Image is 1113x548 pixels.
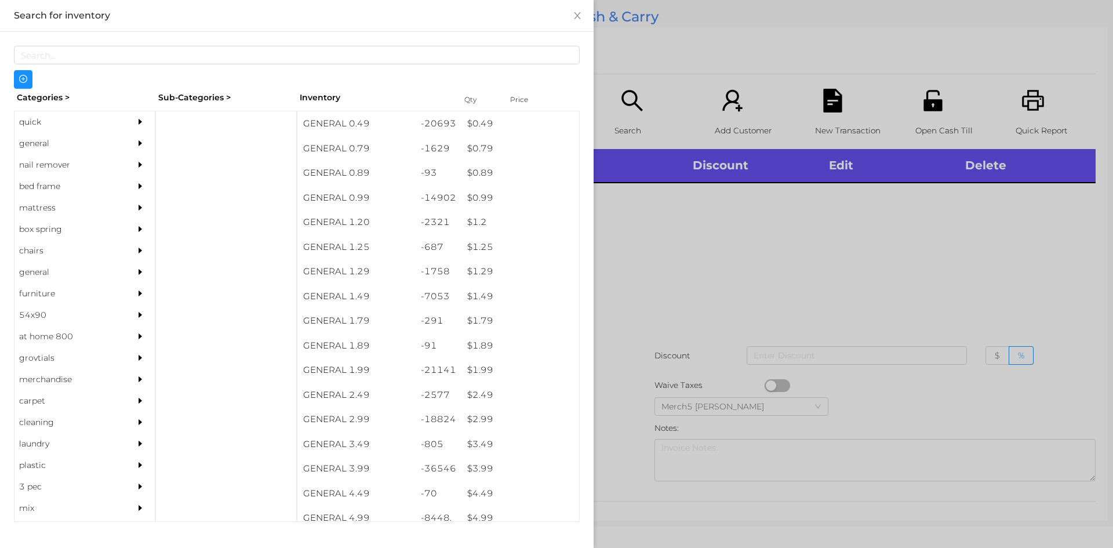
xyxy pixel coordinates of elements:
div: Price [507,92,554,108]
div: -1629 [415,136,462,161]
div: $ 4.99 [461,506,579,531]
div: $ 0.89 [461,161,579,186]
div: GENERAL 0.79 [297,136,415,161]
div: GENERAL 4.99 [297,506,415,531]
div: $ 0.79 [461,136,579,161]
div: mix [14,498,120,519]
div: $ 1.25 [461,235,579,260]
div: -1758 [415,259,462,284]
div: general [14,262,120,283]
div: $ 2.99 [461,407,579,432]
div: general [14,133,120,154]
div: -8448.5 [415,506,462,543]
div: $ 1.79 [461,309,579,333]
i: icon: caret-right [136,182,144,190]
div: GENERAL 2.49 [297,383,415,408]
div: GENERAL 1.25 [297,235,415,260]
div: appliances [14,519,120,540]
div: Categories > [14,89,155,107]
i: icon: caret-right [136,118,144,126]
div: GENERAL 3.99 [297,456,415,481]
div: -18824 [415,407,462,432]
i: icon: close [573,11,582,20]
div: GENERAL 1.89 [297,333,415,358]
div: GENERAL 1.79 [297,309,415,333]
div: $ 1.89 [461,333,579,358]
div: -14902 [415,186,462,211]
div: box spring [14,219,120,240]
i: icon: caret-right [136,397,144,405]
i: icon: caret-right [136,375,144,383]
div: laundry [14,433,120,455]
div: GENERAL 0.89 [297,161,415,186]
div: GENERAL 0.49 [297,111,415,136]
input: Search... [14,46,580,64]
i: icon: caret-right [136,246,144,255]
div: grovtials [14,347,120,369]
div: chairs [14,240,120,262]
div: carpet [14,390,120,412]
i: icon: caret-right [136,504,144,512]
div: -36546 [415,456,462,481]
div: merchandise [14,369,120,390]
div: -70 [415,481,462,506]
div: plastic [14,455,120,476]
div: $ 1.99 [461,358,579,383]
i: icon: caret-right [136,225,144,233]
i: icon: caret-right [136,418,144,426]
i: icon: caret-right [136,311,144,319]
div: $ 2.49 [461,383,579,408]
div: GENERAL 1.29 [297,259,415,284]
div: Sub-Categories > [155,89,297,107]
i: icon: caret-right [136,354,144,362]
div: 3 pec [14,476,120,498]
div: nail remover [14,154,120,176]
div: GENERAL 1.99 [297,358,415,383]
div: -805 [415,432,462,457]
div: -91 [415,333,462,358]
div: GENERAL 1.20 [297,210,415,235]
div: GENERAL 3.49 [297,432,415,457]
div: $ 3.99 [461,456,579,481]
div: GENERAL 2.99 [297,407,415,432]
i: icon: caret-right [136,440,144,448]
div: Inventory [300,92,450,104]
div: $ 0.99 [461,186,579,211]
div: 54x90 [14,304,120,326]
div: $ 1.2 [461,210,579,235]
div: at home 800 [14,326,120,347]
i: icon: caret-right [136,482,144,491]
div: bed frame [14,176,120,197]
div: -291 [415,309,462,333]
div: $ 3.49 [461,432,579,457]
div: GENERAL 1.49 [297,284,415,309]
i: icon: caret-right [136,289,144,297]
i: icon: caret-right [136,268,144,276]
div: $ 1.49 [461,284,579,309]
div: quick [14,111,120,133]
button: icon: plus-circle [14,70,32,89]
div: mattress [14,197,120,219]
div: -21141 [415,358,462,383]
div: -93 [415,161,462,186]
div: cleaning [14,412,120,433]
div: -2321 [415,210,462,235]
div: -7053 [415,284,462,309]
div: furniture [14,283,120,304]
div: GENERAL 4.49 [297,481,415,506]
div: $ 4.49 [461,481,579,506]
i: icon: caret-right [136,139,144,147]
div: $ 0.49 [461,111,579,136]
div: $ 1.29 [461,259,579,284]
div: Qty [461,92,496,108]
div: GENERAL 0.99 [297,186,415,211]
div: -687 [415,235,462,260]
i: icon: caret-right [136,332,144,340]
div: -20693 [415,111,462,136]
i: icon: caret-right [136,204,144,212]
i: icon: caret-right [136,461,144,469]
i: icon: caret-right [136,161,144,169]
div: Search for inventory [14,9,580,22]
div: -2577 [415,383,462,408]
